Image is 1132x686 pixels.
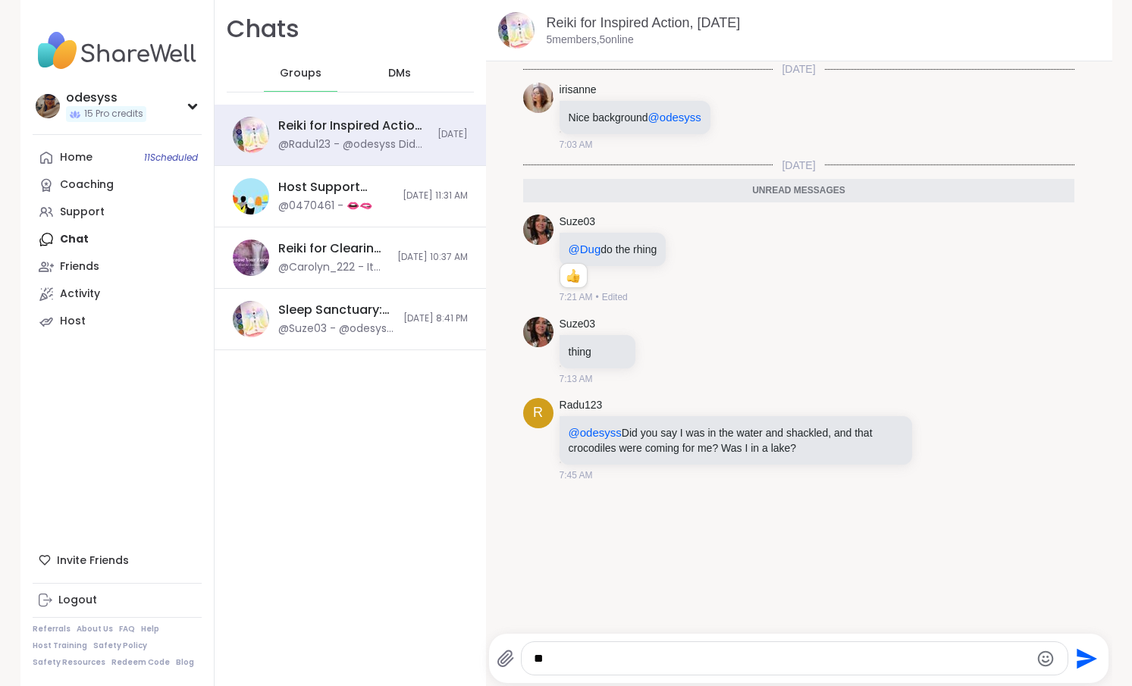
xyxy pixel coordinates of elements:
[33,24,202,77] img: ShareWell Nav Logo
[560,138,593,152] span: 7:03 AM
[534,651,1029,666] textarea: Type your message
[773,61,824,77] span: [DATE]
[119,624,135,634] a: FAQ
[60,150,93,165] div: Home
[569,344,626,359] p: thing
[560,83,597,98] a: irisanne
[33,641,87,651] a: Host Training
[403,312,468,325] span: [DATE] 8:41 PM
[523,83,553,113] img: https://sharewell-space-live.sfo3.digitaloceanspaces.com/user-generated/be849bdb-4731-4649-82cd-d...
[33,280,202,308] a: Activity
[560,468,593,482] span: 7:45 AM
[547,15,741,30] a: Reiki for Inspired Action, [DATE]
[523,317,553,347] img: https://sharewell-space-live.sfo3.digitaloceanspaces.com/user-generated/d68e32f1-75d2-4dac-94c6-4...
[280,66,321,81] span: Groups
[278,260,388,275] div: @Carolyn_222 - It was a nice meditation in the water
[36,94,60,118] img: odesyss
[397,251,468,264] span: [DATE] 10:37 AM
[58,593,97,608] div: Logout
[565,270,581,282] button: Reactions: like
[60,314,86,329] div: Host
[569,243,601,255] span: @Dug
[569,242,657,257] p: do the rhing
[278,302,394,318] div: Sleep Sanctuary: Reiki For Quieting the Mind, [DATE]
[569,110,701,125] p: Nice background
[560,398,603,413] a: Radu123
[33,657,105,668] a: Safety Resources
[278,179,394,196] div: Host Support Circle (have hosted 1+ session), [DATE]
[233,178,269,215] img: Host Support Circle (have hosted 1+ session), Oct 07
[111,657,170,668] a: Redeem Code
[33,199,202,226] a: Support
[560,264,587,288] div: Reaction list
[533,403,543,423] span: R
[498,12,535,49] img: Reiki for Inspired Action, Oct 06
[1036,650,1055,668] button: Emoji picker
[77,624,113,634] a: About Us
[278,199,372,214] div: @0470461 - 👄🫦
[60,205,105,220] div: Support
[33,547,202,574] div: Invite Friends
[388,66,411,81] span: DMs
[523,179,1075,203] div: Unread messages
[233,117,269,153] img: Reiki for Inspired Action, Oct 06
[523,215,553,245] img: https://sharewell-space-live.sfo3.digitaloceanspaces.com/user-generated/d68e32f1-75d2-4dac-94c6-4...
[33,587,202,614] a: Logout
[596,290,599,304] span: •
[278,117,428,134] div: Reiki for Inspired Action, [DATE]
[569,425,903,456] p: Did you say I was in the water and shackled, and that crocodiles were coming for me? Was I in a l...
[602,290,628,304] span: Edited
[84,108,143,121] span: 15 Pro credits
[33,171,202,199] a: Coaching
[560,215,595,230] a: Suze03
[33,308,202,335] a: Host
[93,641,147,651] a: Safety Policy
[278,321,394,337] div: @Suze03 - @odesyss I was unable to get into your energy resetting session [DATE] (which I really ...
[227,12,299,46] h1: Chats
[33,624,71,634] a: Referrals
[773,158,824,173] span: [DATE]
[66,89,146,106] div: odesyss
[233,301,269,337] img: Sleep Sanctuary: Reiki For Quieting the Mind, Oct 02
[60,287,100,302] div: Activity
[33,144,202,171] a: Home11Scheduled
[60,259,99,274] div: Friends
[560,290,593,304] span: 7:21 AM
[144,152,198,164] span: 11 Scheduled
[403,190,468,202] span: [DATE] 11:31 AM
[60,177,114,193] div: Coaching
[176,657,194,668] a: Blog
[560,317,595,332] a: Suze03
[560,372,593,386] span: 7:13 AM
[278,240,388,257] div: Reiki for Clearing & Resetting Energy, [DATE]
[547,33,634,48] p: 5 members, 5 online
[648,111,701,124] span: @odesyss
[33,253,202,280] a: Friends
[1068,641,1102,675] button: Send
[233,240,269,276] img: Reiki for Clearing & Resetting Energy, Oct 05
[569,426,622,439] span: @odesyss
[278,137,428,152] div: @Radu123 - @odesyss Did you say I was in the water and shackled, and that crocodiles were coming ...
[141,624,159,634] a: Help
[437,128,468,141] span: [DATE]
